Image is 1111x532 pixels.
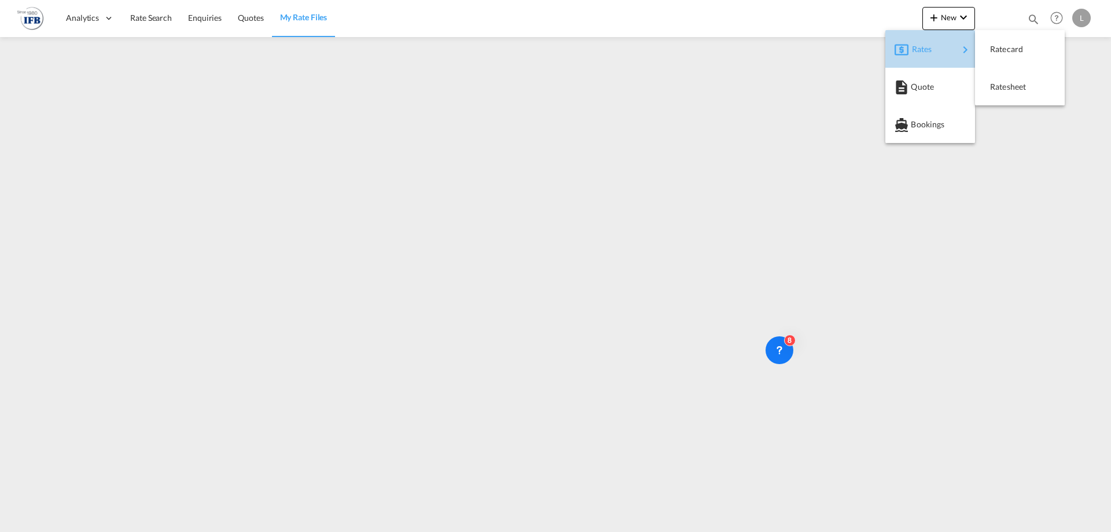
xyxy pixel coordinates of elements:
[990,75,1003,98] span: Ratesheet
[911,113,924,136] span: Bookings
[895,110,966,139] div: Bookings
[885,105,975,143] button: Bookings
[911,75,924,98] span: Quote
[984,72,1055,101] div: Ratesheet
[990,38,1003,61] span: Ratecard
[912,38,926,61] span: Rates
[984,35,1055,64] div: Ratecard
[958,43,972,57] md-icon: icon-chevron-right
[885,68,975,105] button: Quote
[895,72,966,101] div: Quote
